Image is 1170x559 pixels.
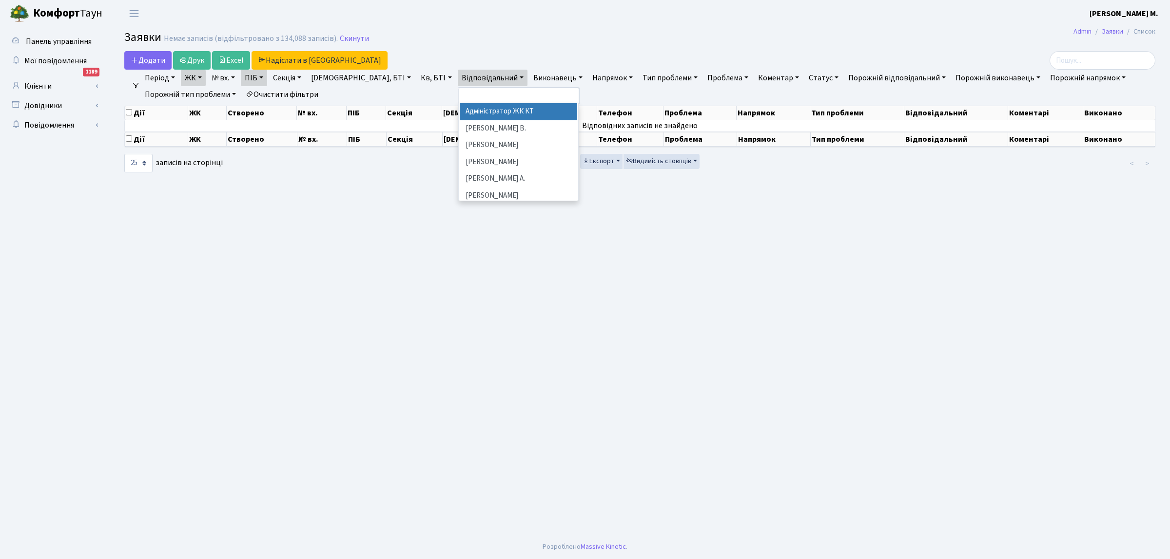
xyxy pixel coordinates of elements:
[227,132,297,147] th: Створено
[597,106,664,120] th: Телефон
[125,106,188,120] th: Дії
[181,70,206,86] a: ЖК
[1008,106,1083,120] th: Коментарі
[5,115,102,135] a: Повідомлення
[124,154,223,172] label: записів на сторінці
[529,70,586,86] a: Виконавець
[1090,8,1158,19] a: [PERSON_NAME] М.
[10,4,29,23] img: logo.png
[664,132,737,147] th: Проблема
[141,86,240,103] a: Порожній тип проблеми
[583,156,614,166] span: Експорт
[122,5,146,21] button: Переключити навігацію
[26,36,92,47] span: Панель управління
[580,154,623,169] button: Експорт
[5,96,102,115] a: Довідники
[737,106,810,120] th: Напрямок
[227,106,297,120] th: Створено
[1102,26,1123,37] a: Заявки
[1073,26,1092,37] a: Admin
[1059,21,1170,42] nav: breadcrumb
[5,76,102,96] a: Клієнти
[597,132,664,147] th: Телефон
[347,132,387,147] th: ПІБ
[242,86,322,103] a: Очистити фільтри
[460,187,578,205] li: [PERSON_NAME]
[208,70,239,86] a: № вх.
[626,156,691,166] span: Видимість стовпців
[5,32,102,51] a: Панель управління
[805,70,842,86] a: Статус
[124,51,172,70] a: Додати
[1008,132,1083,147] th: Коментарі
[386,106,442,120] th: Секція
[460,120,578,137] li: [PERSON_NAME] В.
[83,68,99,76] div: 1189
[5,51,102,71] a: Мої повідомлення1189
[188,132,227,147] th: ЖК
[458,70,527,86] a: Відповідальний
[1050,51,1155,70] input: Пошук...
[340,34,369,43] a: Скинути
[1083,132,1155,147] th: Виконано
[1123,26,1155,37] li: Список
[460,170,578,187] li: [PERSON_NAME] А.
[241,70,267,86] a: ПІБ
[588,70,637,86] a: Напрямок
[188,106,227,120] th: ЖК
[581,541,626,552] a: Massive Kinetic
[125,120,1155,131] td: Відповідних записів не знайдено
[737,132,811,147] th: Напрямок
[173,51,211,70] a: Друк
[33,5,102,22] span: Таун
[624,154,700,169] button: Видимість стовпців
[297,132,347,147] th: № вх.
[904,132,1008,147] th: Відповідальний
[125,132,188,147] th: Дії
[347,106,386,120] th: ПІБ
[212,51,250,70] a: Excel
[1046,70,1130,86] a: Порожній напрямок
[460,137,578,154] li: [PERSON_NAME]
[952,70,1044,86] a: Порожній виконавець
[1083,106,1155,120] th: Виконано
[124,154,153,172] select: записів на сторінці
[131,55,165,66] span: Додати
[754,70,803,86] a: Коментар
[639,70,702,86] a: Тип проблеми
[543,541,627,552] div: Розроблено .
[810,106,904,120] th: Тип проблеми
[33,5,80,21] b: Комфорт
[24,56,87,66] span: Мої повідомлення
[307,70,415,86] a: [DEMOGRAPHIC_DATA], БТІ
[460,103,578,120] li: Адміністратор ЖК КТ
[844,70,950,86] a: Порожній відповідальний
[417,70,455,86] a: Кв, БТІ
[124,29,161,46] span: Заявки
[269,70,305,86] a: Секція
[443,132,541,147] th: [DEMOGRAPHIC_DATA], БТІ
[141,70,179,86] a: Період
[904,106,1008,120] th: Відповідальний
[811,132,904,147] th: Тип проблеми
[442,106,541,120] th: [DEMOGRAPHIC_DATA], БТІ
[460,154,578,171] li: [PERSON_NAME]
[703,70,752,86] a: Проблема
[387,132,443,147] th: Секція
[252,51,388,70] a: Надіслати в [GEOGRAPHIC_DATA]
[663,106,737,120] th: Проблема
[164,34,338,43] div: Немає записів (відфільтровано з 134,088 записів).
[297,106,347,120] th: № вх.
